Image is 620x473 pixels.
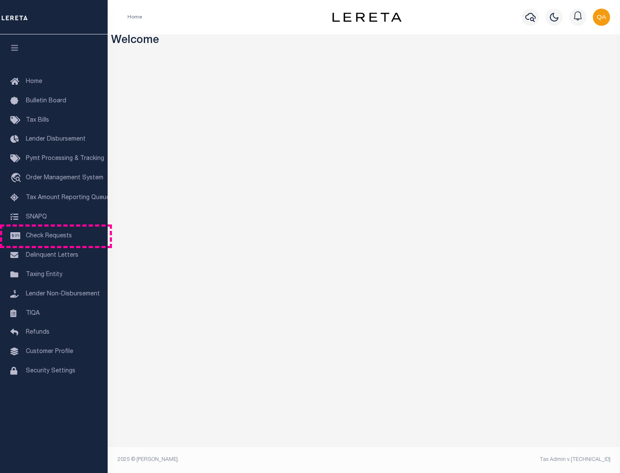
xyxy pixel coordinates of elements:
[111,34,617,48] h3: Welcome
[26,368,75,374] span: Security Settings
[26,329,50,335] span: Refunds
[593,9,610,26] img: svg+xml;base64,PHN2ZyB4bWxucz0iaHR0cDovL3d3dy53My5vcmcvMjAwMC9zdmciIHBvaW50ZXItZXZlbnRzPSJub25lIi...
[26,136,86,142] span: Lender Disbursement
[26,79,42,85] span: Home
[370,456,611,464] div: Tax Admin v.[TECHNICAL_ID]
[26,214,47,220] span: SNAPQ
[26,310,40,316] span: TIQA
[26,349,73,355] span: Customer Profile
[10,173,24,184] i: travel_explore
[26,156,104,162] span: Pymt Processing & Tracking
[26,195,110,201] span: Tax Amount Reporting Queue
[26,233,72,239] span: Check Requests
[26,175,103,181] span: Order Management System
[26,117,49,123] span: Tax Bills
[332,12,401,22] img: logo-dark.svg
[26,291,100,297] span: Lender Non-Disbursement
[26,252,78,258] span: Delinquent Letters
[26,272,62,278] span: Taxing Entity
[111,456,364,464] div: 2025 © [PERSON_NAME].
[127,13,142,21] li: Home
[26,98,66,104] span: Bulletin Board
